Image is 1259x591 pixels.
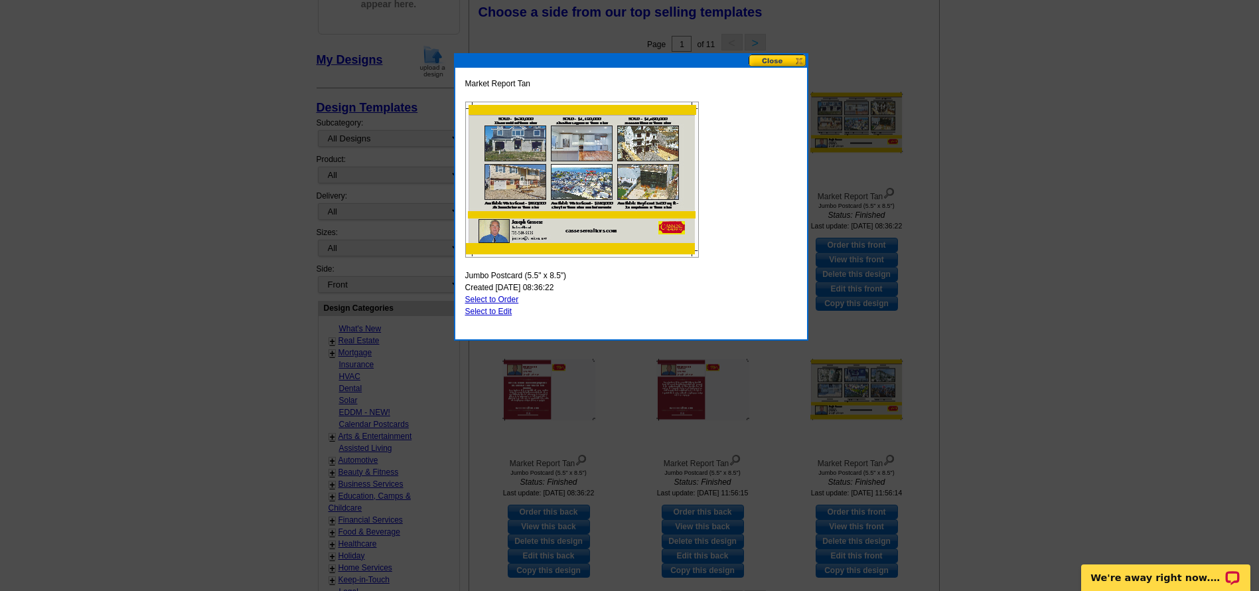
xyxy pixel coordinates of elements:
[465,307,512,316] a: Select to Edit
[1073,549,1259,591] iframe: LiveChat chat widget
[465,295,519,304] a: Select to Order
[465,78,531,90] span: Market Report Tan
[465,102,699,258] img: large-thumb.jpg
[465,282,554,294] span: Created [DATE] 08:36:22
[465,270,567,282] span: Jumbo Postcard (5.5" x 8.5")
